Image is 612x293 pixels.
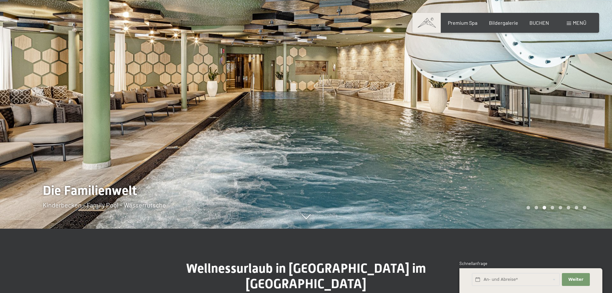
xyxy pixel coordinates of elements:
span: Weiter [568,277,583,282]
a: Premium Spa [448,20,477,26]
div: Carousel Page 4 [551,206,554,209]
a: Bildergalerie [489,20,518,26]
div: Carousel Pagination [524,206,586,209]
span: Schnellanfrage [459,261,487,266]
div: Carousel Page 8 [583,206,586,209]
div: Carousel Page 1 [527,206,530,209]
button: Weiter [562,273,590,286]
div: Carousel Page 2 [535,206,538,209]
div: Carousel Page 7 [575,206,578,209]
span: Wellnessurlaub in [GEOGRAPHIC_DATA] im [GEOGRAPHIC_DATA] [186,261,426,291]
div: Carousel Page 6 [567,206,570,209]
div: Carousel Page 5 [559,206,562,209]
div: Carousel Page 3 (Current Slide) [543,206,546,209]
a: BUCHEN [529,20,549,26]
span: Menü [573,20,586,26]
